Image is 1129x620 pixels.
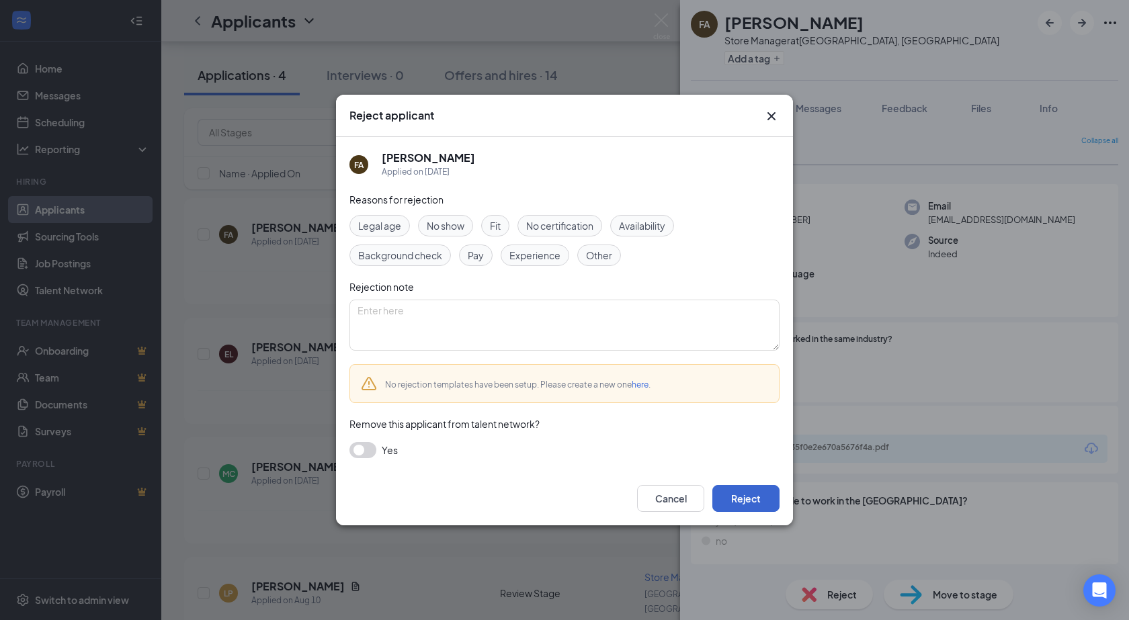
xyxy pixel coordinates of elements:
[358,218,401,233] span: Legal age
[637,485,704,512] button: Cancel
[382,165,475,179] div: Applied on [DATE]
[385,380,651,390] span: No rejection templates have been setup. Please create a new one .
[349,108,434,123] h3: Reject applicant
[1083,574,1116,607] div: Open Intercom Messenger
[349,281,414,293] span: Rejection note
[354,159,364,171] div: FA
[361,375,377,392] svg: Warning
[358,248,442,263] span: Background check
[763,108,780,124] svg: Cross
[763,108,780,124] button: Close
[382,150,475,165] h5: [PERSON_NAME]
[468,248,484,263] span: Pay
[619,218,665,233] span: Availability
[490,218,501,233] span: Fit
[382,442,398,458] span: Yes
[526,218,593,233] span: No certification
[349,418,540,430] span: Remove this applicant from talent network?
[632,380,649,390] a: here
[712,485,780,512] button: Reject
[509,248,560,263] span: Experience
[427,218,464,233] span: No show
[586,248,612,263] span: Other
[349,193,444,206] span: Reasons for rejection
